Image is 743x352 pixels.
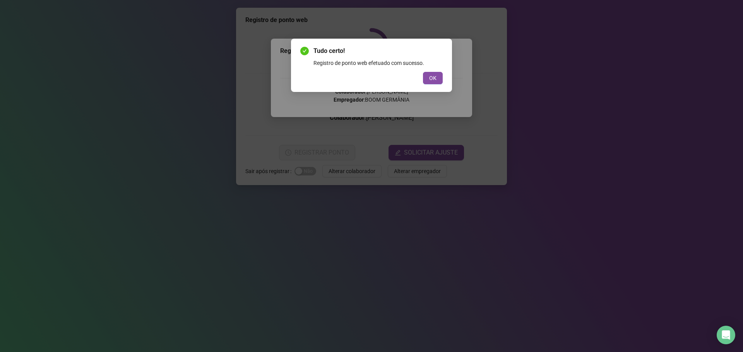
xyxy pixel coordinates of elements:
[717,326,735,344] div: Open Intercom Messenger
[300,47,309,55] span: check-circle
[423,72,443,84] button: OK
[313,59,443,67] div: Registro de ponto web efetuado com sucesso.
[313,46,443,56] span: Tudo certo!
[429,74,437,82] span: OK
